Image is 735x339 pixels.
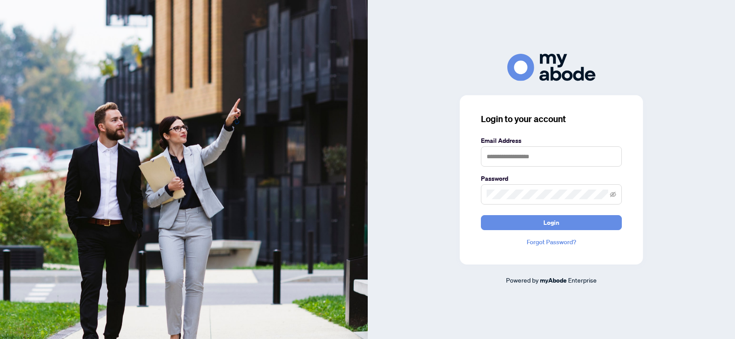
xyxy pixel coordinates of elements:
[507,54,595,81] img: ma-logo
[540,276,567,285] a: myAbode
[543,216,559,230] span: Login
[481,215,622,230] button: Login
[506,276,539,284] span: Powered by
[481,174,622,183] label: Password
[610,191,616,197] span: eye-invisible
[481,136,622,145] label: Email Address
[568,276,597,284] span: Enterprise
[481,113,622,125] h3: Login to your account
[481,237,622,247] a: Forgot Password?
